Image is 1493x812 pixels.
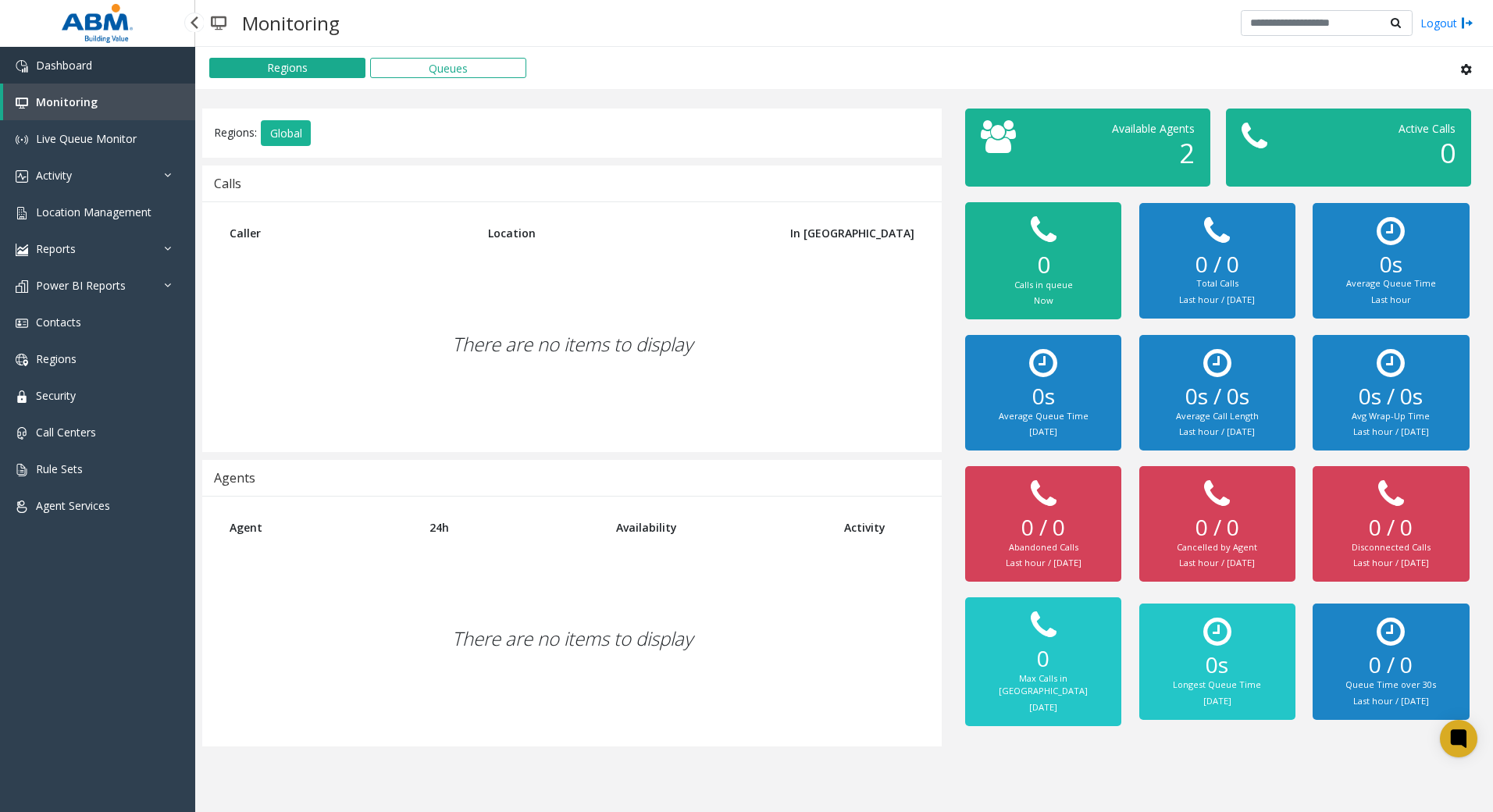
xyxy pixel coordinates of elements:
span: Contacts [36,315,81,329]
th: Activity [832,508,926,547]
small: Last hour / [DATE] [1353,426,1429,437]
div: There are no items to display [218,547,926,731]
h2: 0 / 0 [1155,515,1280,541]
span: Active Calls [1399,121,1456,136]
div: Abandoned Calls [981,541,1106,554]
span: Monitoring [36,94,98,109]
img: 'icon' [16,244,28,256]
h2: 0 / 0 [1155,251,1280,278]
h2: 0s [1328,251,1453,278]
small: Last hour / [DATE] [1006,557,1081,568]
span: Available Agents [1112,121,1195,136]
span: Regions: [214,124,257,139]
img: pageIcon [211,4,226,42]
small: Last hour [1371,294,1411,305]
div: Calls in queue [981,279,1106,292]
button: Regions [209,58,365,78]
div: Cancelled by Agent [1155,541,1280,554]
img: 'icon' [16,134,28,146]
div: Average Call Length [1155,410,1280,423]
th: In [GEOGRAPHIC_DATA] [751,214,926,252]
h3: Monitoring [234,4,347,42]
small: Last hour / [DATE] [1179,294,1255,305]
div: Disconnected Calls [1328,541,1453,554]
small: Last hour / [DATE] [1353,557,1429,568]
img: logout [1461,15,1473,31]
span: Power BI Reports [36,278,126,293]
img: 'icon' [16,60,28,73]
h2: 0 / 0 [981,515,1106,541]
img: 'icon' [16,390,28,403]
span: Reports [36,241,76,256]
h2: 0 / 0 [1328,515,1453,541]
img: 'icon' [16,207,28,219]
span: Agent Services [36,498,110,513]
img: 'icon' [16,464,28,476]
th: 24h [418,508,604,547]
div: Max Calls in [GEOGRAPHIC_DATA] [981,672,1106,698]
button: Queues [370,58,526,78]
img: 'icon' [16,317,28,329]
span: 2 [1179,134,1195,171]
button: Global [261,120,311,147]
div: Calls [214,173,241,194]
a: Monitoring [3,84,195,120]
h2: 0 / 0 [1328,652,1453,678]
img: 'icon' [16,280,28,293]
span: Activity [36,168,72,183]
div: Longest Queue Time [1155,678,1280,692]
span: Dashboard [36,58,92,73]
span: Rule Sets [36,461,83,476]
img: 'icon' [16,354,28,366]
th: Availability [604,508,832,547]
h2: 0s [1155,652,1280,678]
span: 0 [1440,134,1456,171]
h2: 0s / 0s [1328,383,1453,410]
span: Regions [36,351,77,366]
div: Average Queue Time [1328,277,1453,290]
div: Queue Time over 30s [1328,678,1453,692]
span: Security [36,388,76,403]
img: 'icon' [16,170,28,183]
div: Average Queue Time [981,410,1106,423]
img: 'icon' [16,500,28,513]
div: There are no items to display [218,252,926,436]
th: Caller [218,214,476,252]
h2: 0s / 0s [1155,383,1280,410]
small: [DATE] [1029,426,1057,437]
small: [DATE] [1029,701,1057,713]
th: Agent [218,508,418,547]
a: Logout [1420,15,1473,31]
span: Live Queue Monitor [36,131,137,146]
div: Agents [214,468,255,488]
small: [DATE] [1203,695,1231,707]
div: Total Calls [1155,277,1280,290]
h2: 0 [981,251,1106,279]
small: Last hour / [DATE] [1179,557,1255,568]
small: Last hour / [DATE] [1353,695,1429,707]
h2: 0s [981,383,1106,410]
h2: 0 [981,646,1106,672]
span: Location Management [36,205,151,219]
small: Last hour / [DATE] [1179,426,1255,437]
img: 'icon' [16,427,28,440]
div: Avg Wrap-Up Time [1328,410,1453,423]
img: 'icon' [16,97,28,109]
span: Call Centers [36,425,96,440]
th: Location [476,214,751,252]
small: Now [1034,294,1053,306]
